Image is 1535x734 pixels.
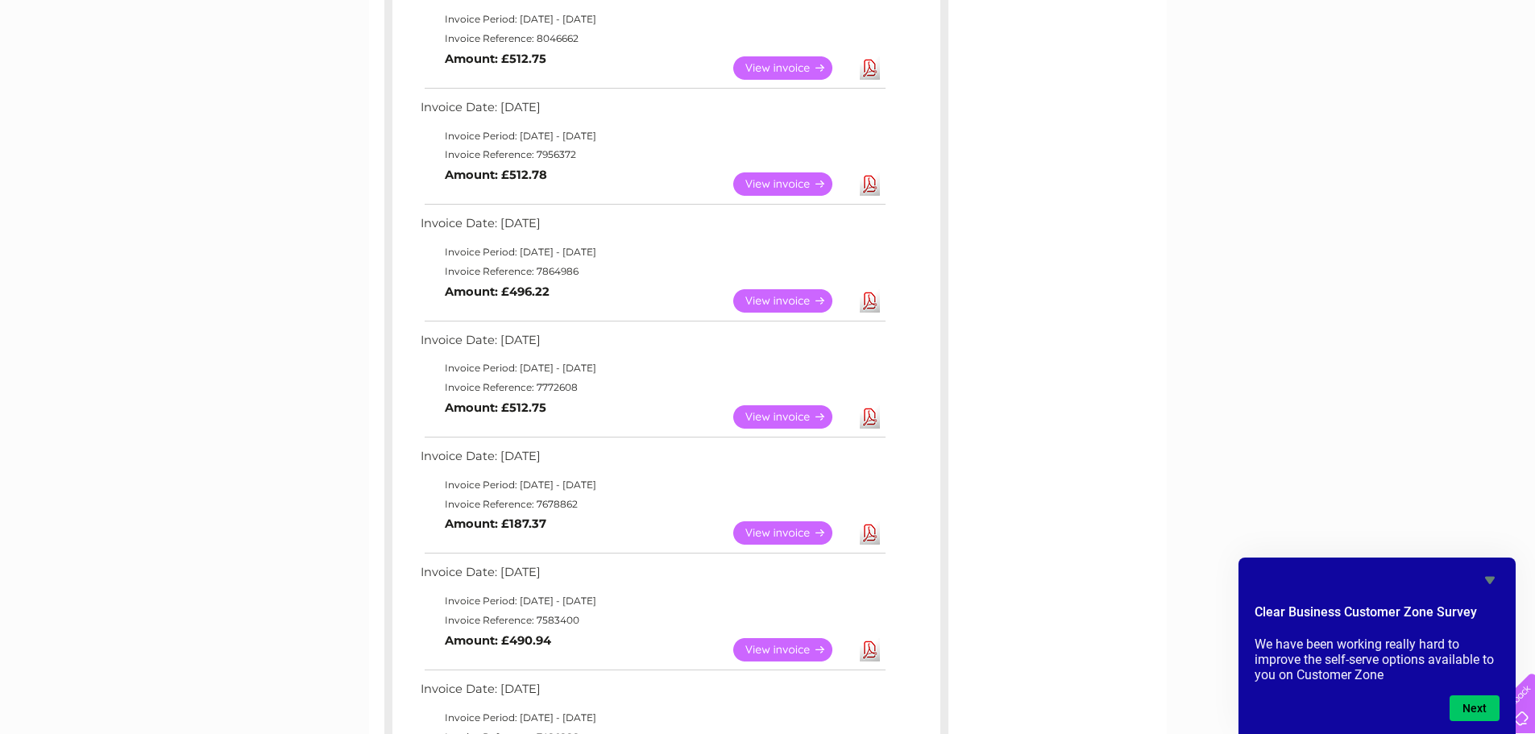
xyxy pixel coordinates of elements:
td: Invoice Period: [DATE] - [DATE] [417,591,888,611]
b: Amount: £512.78 [445,168,547,182]
td: Invoice Date: [DATE] [417,330,888,359]
a: View [733,56,852,80]
img: logo.png [54,42,136,91]
td: Invoice Period: [DATE] - [DATE] [417,243,888,262]
b: Amount: £187.37 [445,516,546,531]
td: Invoice Reference: 7772608 [417,378,888,397]
a: Download [860,172,880,196]
b: Amount: £512.75 [445,52,546,66]
a: View [733,638,852,661]
td: Invoice Reference: 7864986 [417,262,888,281]
b: Amount: £496.22 [445,284,550,299]
h2: Clear Business Customer Zone Survey [1255,603,1500,630]
td: Invoice Reference: 8046662 [417,29,888,48]
td: Invoice Reference: 7678862 [417,495,888,514]
a: Download [860,56,880,80]
button: Next question [1450,695,1500,721]
a: 0333 014 3131 [1231,8,1342,28]
b: Amount: £490.94 [445,633,551,648]
a: Water [1251,68,1282,81]
td: Invoice Date: [DATE] [417,97,888,126]
a: Download [860,289,880,313]
td: Invoice Period: [DATE] - [DATE] [417,475,888,495]
a: Blog [1395,68,1418,81]
button: Hide survey [1480,570,1500,590]
td: Invoice Reference: 7956372 [417,145,888,164]
a: Energy [1292,68,1327,81]
td: Invoice Date: [DATE] [417,213,888,243]
a: View [733,405,852,429]
div: Clear Business is a trading name of Verastar Limited (registered in [GEOGRAPHIC_DATA] No. 3667643... [388,9,1149,78]
div: Clear Business Customer Zone Survey [1255,570,1500,721]
td: Invoice Period: [DATE] - [DATE] [417,10,888,29]
b: Amount: £512.75 [445,400,546,415]
a: Contact [1428,68,1467,81]
a: Telecoms [1337,68,1385,81]
td: Invoice Period: [DATE] - [DATE] [417,126,888,146]
td: Invoice Date: [DATE] [417,678,888,708]
td: Invoice Reference: 7583400 [417,611,888,630]
p: We have been working really hard to improve the self-serve options available to you on Customer Zone [1255,637,1500,682]
a: View [733,521,852,545]
a: Download [860,638,880,661]
a: View [733,289,852,313]
td: Invoice Period: [DATE] - [DATE] [417,359,888,378]
td: Invoice Date: [DATE] [417,446,888,475]
a: Download [860,521,880,545]
td: Invoice Date: [DATE] [417,562,888,591]
a: Log out [1482,68,1520,81]
td: Invoice Period: [DATE] - [DATE] [417,708,888,728]
a: View [733,172,852,196]
a: Download [860,405,880,429]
